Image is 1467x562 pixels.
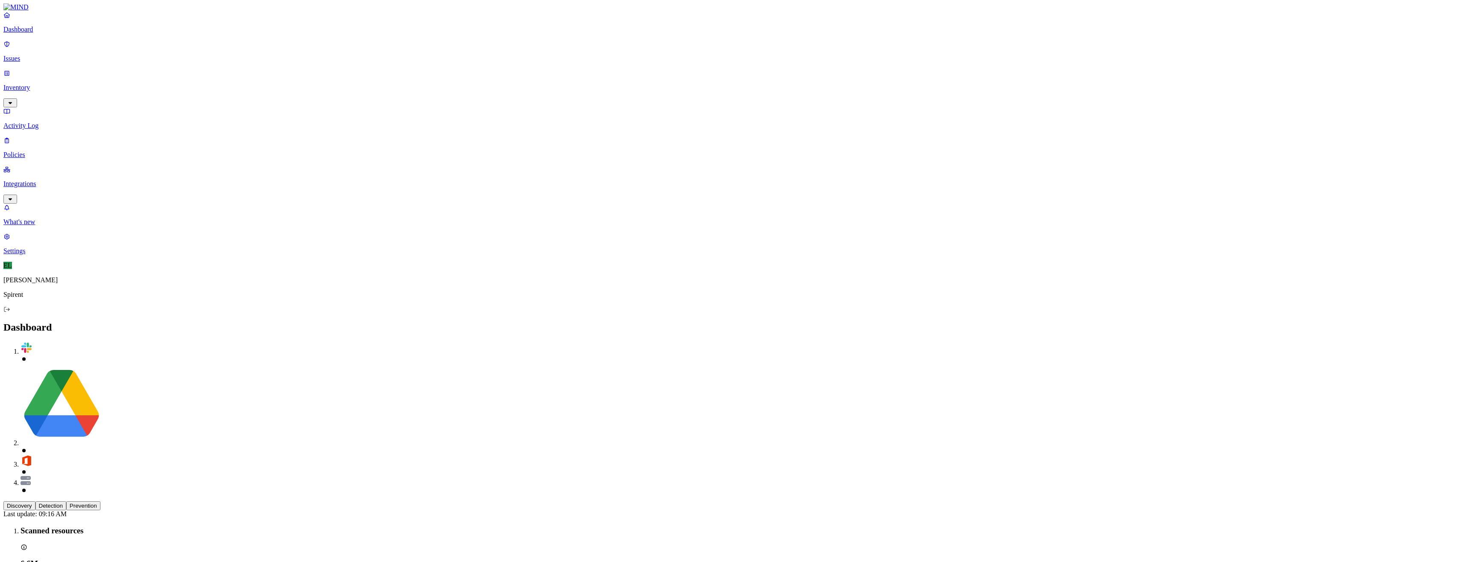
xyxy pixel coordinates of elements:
p: Issues [3,55,1464,62]
h3: Scanned resources [21,526,1464,535]
h2: Dashboard [3,322,1464,333]
a: Policies [3,136,1464,159]
a: Issues [3,40,1464,62]
img: svg%3e [21,476,31,485]
button: Prevention [66,501,100,510]
p: What's new [3,218,1464,226]
img: svg%3e [21,342,32,354]
a: MIND [3,3,1464,11]
a: Dashboard [3,11,1464,33]
span: EL [3,262,12,269]
p: Inventory [3,84,1464,92]
p: [PERSON_NAME] [3,276,1464,284]
p: Policies [3,151,1464,159]
button: Detection [35,501,66,510]
a: Settings [3,233,1464,255]
img: svg%3e [21,363,103,445]
a: What's new [3,204,1464,226]
a: Integrations [3,166,1464,202]
p: Spirent [3,291,1464,299]
span: Last update: 09:16 AM [3,510,67,518]
p: Dashboard [3,26,1464,33]
p: Settings [3,247,1464,255]
button: Discovery [3,501,35,510]
a: Inventory [3,69,1464,106]
img: MIND [3,3,29,11]
a: Activity Log [3,107,1464,130]
p: Activity Log [3,122,1464,130]
p: Integrations [3,180,1464,188]
img: svg%3e [21,455,32,467]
